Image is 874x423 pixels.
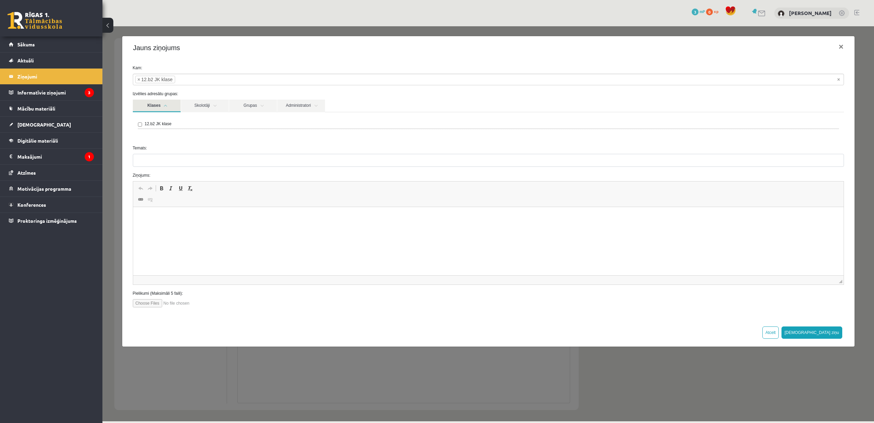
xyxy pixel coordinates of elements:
a: Bold (⌘+B) [54,158,64,166]
li: 12.b2 JK klase [33,49,73,57]
a: Skolotāji [79,73,126,86]
span: Noņemt visus vienumus [735,50,737,57]
span: Motivācijas programma [17,186,71,192]
a: Underline (⌘+U) [73,158,83,166]
a: Motivācijas programma [9,181,94,196]
a: Unlink [43,169,53,178]
a: Redo (⌘+Y) [43,158,53,166]
a: Maksājumi1 [9,149,94,164]
label: Kam: [25,39,747,45]
span: mP [700,9,705,14]
span: Digitālie materiāli [17,137,58,144]
a: [PERSON_NAME] [789,10,832,16]
span: 0 [706,9,713,15]
a: Atzīmes [9,165,94,180]
img: Toms Krastiņš [778,10,785,17]
label: 12.b2 JK klase [42,94,69,101]
span: 3 [692,9,699,15]
h4: Jauns ziņojums [31,16,78,27]
a: [DEMOGRAPHIC_DATA] [9,117,94,132]
legend: Ziņojumi [17,69,94,84]
a: Konferences [9,197,94,213]
a: Rīgas 1. Tālmācības vidusskola [8,12,62,29]
label: Ziņojums: [25,146,747,152]
a: Sākums [9,37,94,52]
a: Administratori [175,73,223,86]
button: Atcelt [660,300,676,312]
a: Mācību materiāli [9,101,94,116]
legend: Maksājumi [17,149,94,164]
span: Sākums [17,41,35,47]
button: [DEMOGRAPHIC_DATA] ziņu [679,300,740,312]
a: 0 xp [706,9,722,14]
span: Konferences [17,202,46,208]
iframe: Editor, wiswyg-editor-47363754688240-1756817525-223 [31,181,741,249]
a: Digitālie materiāli [9,133,94,148]
a: 3 mP [692,9,705,14]
a: Undo (⌘+Z) [33,158,43,166]
i: 3 [85,88,94,97]
a: Remove Format [83,158,93,166]
label: Temats: [25,119,747,125]
a: Ziņojumi [9,69,94,84]
button: × [731,11,746,30]
label: Izvēlies adresātu grupas: [25,64,747,71]
span: Atzīmes [17,170,36,176]
a: Grupas [127,73,174,86]
a: Italic (⌘+I) [64,158,73,166]
span: Aktuāli [17,57,34,63]
a: Link (⌘+K) [33,169,43,178]
span: xp [714,9,718,14]
legend: Informatīvie ziņojumi [17,85,94,100]
span: Proktoringa izmēģinājums [17,218,77,224]
a: Informatīvie ziņojumi3 [9,85,94,100]
a: Klases [30,73,78,86]
span: Mācību materiāli [17,105,55,112]
span: × [35,50,38,57]
label: Pielikumi (Maksimāli 5 faili): [25,264,747,270]
i: 1 [85,152,94,161]
a: Proktoringa izmēģinājums [9,213,94,229]
a: Aktuāli [9,53,94,68]
span: Resize [736,253,740,257]
span: [DEMOGRAPHIC_DATA] [17,121,71,128]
